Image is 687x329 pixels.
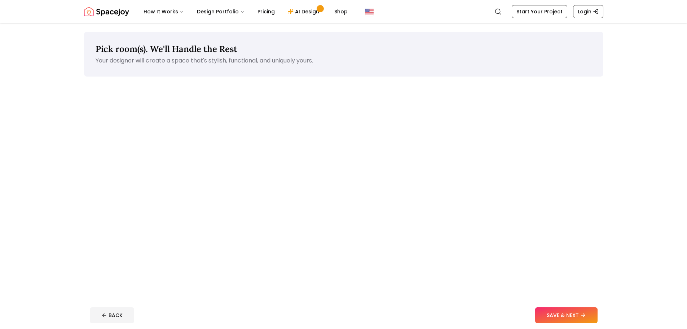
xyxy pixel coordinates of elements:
[96,56,592,65] p: Your designer will create a space that's stylish, functional, and uniquely yours.
[329,4,353,19] a: Shop
[535,307,598,323] button: SAVE & NEXT
[512,5,567,18] a: Start Your Project
[84,4,129,19] img: Spacejoy Logo
[84,4,129,19] a: Spacejoy
[573,5,603,18] a: Login
[252,4,281,19] a: Pricing
[90,307,134,323] button: BACK
[282,4,327,19] a: AI Design
[138,4,353,19] nav: Main
[96,43,237,55] span: Pick room(s). We'll Handle the Rest
[365,7,374,16] img: United States
[138,4,190,19] button: How It Works
[191,4,250,19] button: Design Portfolio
